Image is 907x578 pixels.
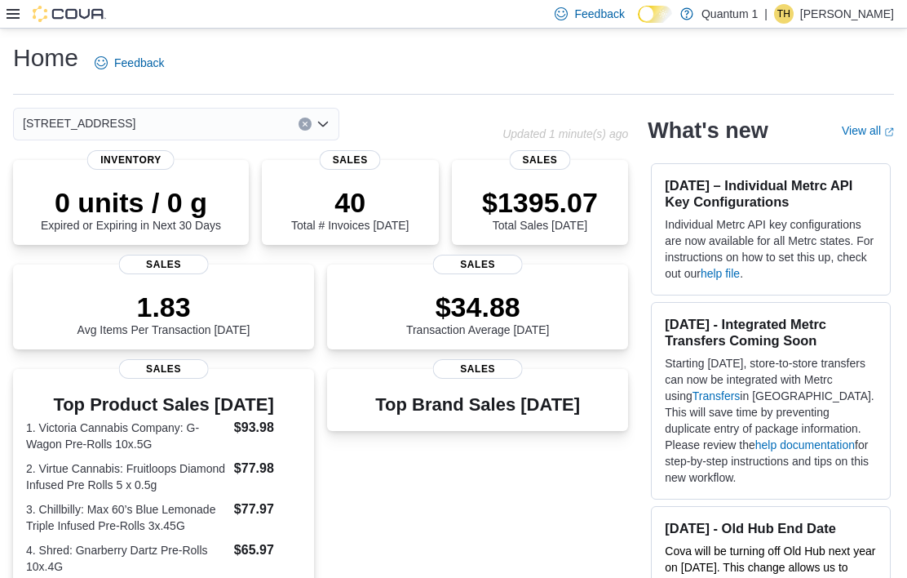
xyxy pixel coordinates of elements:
[26,501,228,534] dt: 3. Chillbilly: Max 60’s Blue Lemonade Triple Infused Pre-Rolls 3x.45G
[87,150,175,170] span: Inventory
[118,255,209,274] span: Sales
[41,186,221,232] div: Expired or Expiring in Next 30 Days
[291,186,409,219] p: 40
[291,186,409,232] div: Total # Invoices [DATE]
[432,255,523,274] span: Sales
[665,177,877,210] h3: [DATE] – Individual Metrc API Key Configurations
[665,316,877,349] h3: [DATE] - Integrated Metrc Transfers Coming Soon
[665,520,877,536] h3: [DATE] - Old Hub End Date
[41,186,221,219] p: 0 units / 0 g
[774,4,794,24] div: Tracy Henderson
[234,418,301,438] dd: $93.98
[26,420,228,452] dt: 1. Victoria Cannabis Company: G-Wagon Pre-Rolls 10x.5G
[77,291,250,323] p: 1.83
[884,127,894,137] svg: External link
[234,540,301,560] dd: $65.97
[701,267,740,280] a: help file
[701,4,758,24] p: Quantum 1
[26,460,228,493] dt: 2. Virtue Cannabis: Fruitloops Diamond Infused Pre Rolls 5 x 0.5g
[406,291,550,336] div: Transaction Average [DATE]
[13,42,78,74] h1: Home
[406,291,550,323] p: $34.88
[638,6,672,23] input: Dark Mode
[755,438,855,451] a: help documentation
[764,4,768,24] p: |
[665,216,877,282] p: Individual Metrc API key configurations are now available for all Metrc states. For instructions ...
[502,127,628,140] p: Updated 1 minute(s) ago
[118,359,209,379] span: Sales
[375,395,580,415] h3: Top Brand Sales [DATE]
[482,186,598,219] p: $1395.07
[114,55,164,71] span: Feedback
[33,6,106,22] img: Cova
[26,395,301,415] h3: Top Product Sales [DATE]
[234,459,301,478] dd: $77.98
[509,150,570,170] span: Sales
[638,23,639,24] span: Dark Mode
[432,359,523,379] span: Sales
[777,4,790,24] span: TH
[88,47,170,79] a: Feedback
[648,118,768,144] h2: What's new
[320,150,381,170] span: Sales
[299,118,312,131] button: Clear input
[234,500,301,519] dd: $77.97
[692,389,741,402] a: Transfers
[574,6,624,22] span: Feedback
[665,355,877,486] p: Starting [DATE], store-to-store transfers can now be integrated with Metrc using in [GEOGRAPHIC_D...
[23,113,135,133] span: [STREET_ADDRESS]
[316,118,330,131] button: Open list of options
[77,291,250,336] div: Avg Items Per Transaction [DATE]
[26,542,228,575] dt: 4. Shred: Gnarberry Dartz Pre-Rolls 10x.4G
[800,4,894,24] p: [PERSON_NAME]
[482,186,598,232] div: Total Sales [DATE]
[842,124,894,137] a: View allExternal link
